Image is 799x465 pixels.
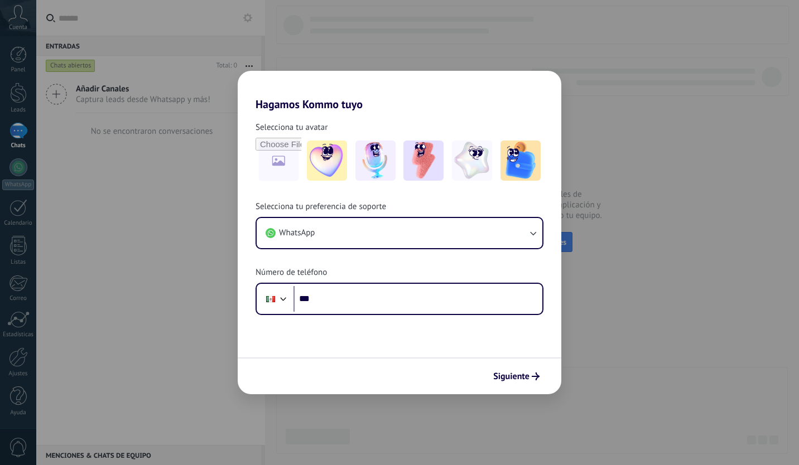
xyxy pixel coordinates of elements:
[238,71,561,111] h2: Hagamos Kommo tuyo
[260,287,281,311] div: Mexico: + 52
[257,218,542,248] button: WhatsApp
[307,141,347,181] img: -1.jpeg
[279,227,315,239] span: WhatsApp
[488,367,545,386] button: Siguiente
[493,372,530,380] span: Siguiente
[452,141,492,181] img: -4.jpeg
[355,141,396,181] img: -2.jpeg
[256,122,328,133] span: Selecciona tu avatar
[256,267,327,278] span: Número de teléfono
[256,201,386,212] span: Selecciona tu preferencia de soporte
[500,141,541,181] img: -5.jpeg
[403,141,444,181] img: -3.jpeg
